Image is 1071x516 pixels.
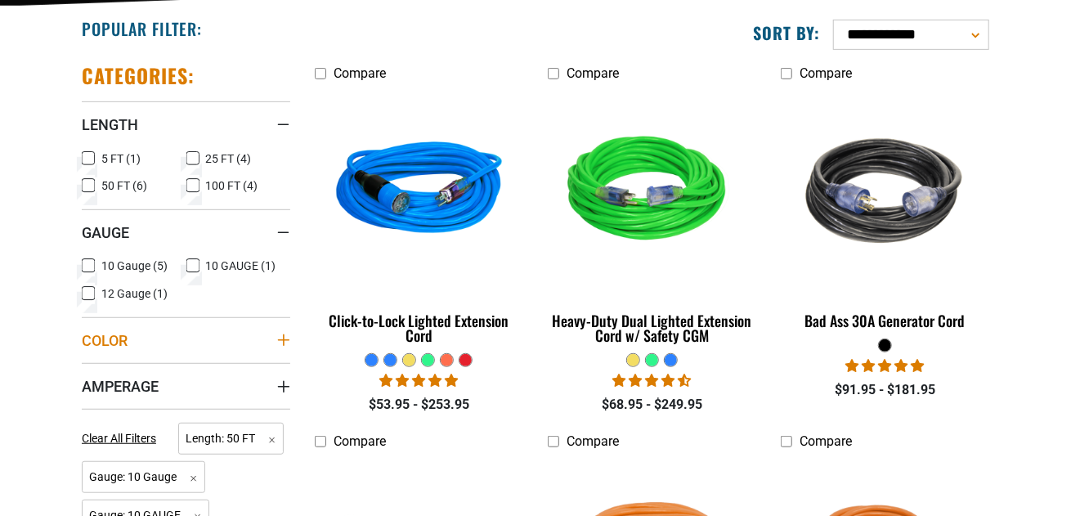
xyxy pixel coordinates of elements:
img: blue [316,97,522,285]
h2: Popular Filter: [82,18,202,39]
label: Sort by: [753,22,820,43]
summary: Gauge [82,209,290,255]
img: black [782,97,988,285]
span: 100 FT (4) [206,180,258,191]
span: 10 GAUGE (1) [206,260,276,271]
span: Clear All Filters [82,432,156,445]
span: Compare [800,65,852,81]
span: Compare [567,433,619,449]
div: Click-to-Lock Lighted Extension Cord [315,313,523,343]
span: 4.64 stars [612,373,691,388]
span: 25 FT (4) [206,153,252,164]
h2: Categories: [82,63,195,88]
div: Bad Ass 30A Generator Cord [781,313,989,328]
span: 12 Gauge (1) [101,288,168,299]
span: 4.87 stars [379,373,458,388]
span: Gauge: 10 Gauge [82,461,205,493]
span: Compare [567,65,619,81]
span: Compare [334,65,386,81]
span: Length [82,115,138,134]
div: $91.95 - $181.95 [781,380,989,400]
a: Length: 50 FT [178,430,284,446]
span: Length: 50 FT [178,423,284,455]
div: $53.95 - $253.95 [315,395,523,415]
span: Amperage [82,377,159,396]
span: 50 FT (6) [101,180,147,191]
span: Color [82,331,128,350]
span: 5 FT (1) [101,153,141,164]
span: Compare [334,433,386,449]
span: Compare [800,433,852,449]
span: 10 Gauge (5) [101,260,168,271]
span: 5.00 stars [845,358,924,374]
a: Clear All Filters [82,430,163,447]
summary: Amperage [82,363,290,409]
img: green [549,97,755,285]
a: green Heavy-Duty Dual Lighted Extension Cord w/ Safety CGM [548,89,756,352]
a: black Bad Ass 30A Generator Cord [781,89,989,338]
span: Gauge [82,223,129,242]
summary: Length [82,101,290,147]
a: blue Click-to-Lock Lighted Extension Cord [315,89,523,352]
a: Gauge: 10 Gauge [82,469,205,484]
div: $68.95 - $249.95 [548,395,756,415]
summary: Color [82,317,290,363]
div: Heavy-Duty Dual Lighted Extension Cord w/ Safety CGM [548,313,756,343]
